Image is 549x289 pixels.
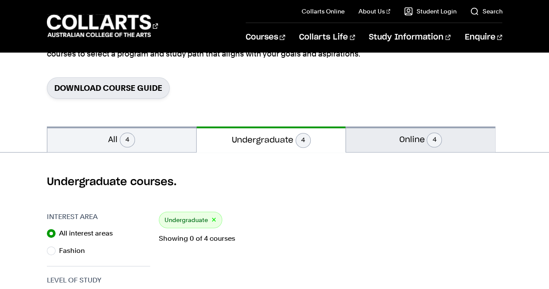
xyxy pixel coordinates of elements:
label: Fashion [59,245,92,257]
span: 4 [296,133,311,148]
div: Go to homepage [47,13,158,38]
a: Study Information [369,23,450,52]
button: × [211,215,217,225]
a: Enquire [464,23,502,52]
label: All interest areas [59,227,120,239]
span: 4 [427,133,442,147]
span: 4 [120,133,135,147]
div: Undergraduate [159,212,222,228]
p: Showing 0 of 4 courses [159,235,503,242]
button: Online4 [346,126,495,152]
a: Download Course Guide [47,77,170,99]
h3: Level of Study [47,275,150,286]
button: Undergraduate4 [197,126,345,153]
h3: Interest Area [47,212,150,222]
a: Courses [246,23,285,52]
h2: Undergraduate courses. [47,175,503,189]
a: Collarts Life [299,23,355,52]
a: Collarts Online [302,7,345,16]
button: All4 [47,126,196,152]
a: Student Login [404,7,456,16]
a: Search [470,7,502,16]
a: About Us [358,7,391,16]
